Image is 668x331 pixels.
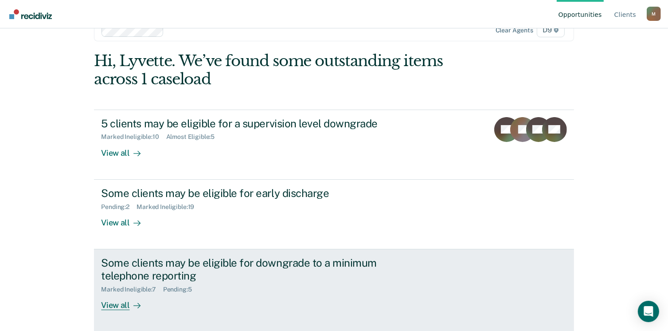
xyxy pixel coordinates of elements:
[647,7,661,21] button: Profile dropdown button
[9,9,52,19] img: Recidiviz
[638,301,659,322] div: Open Intercom Messenger
[94,110,574,180] a: 5 clients may be eligible for a supervision level downgradeMarked Ineligible:10Almost Eligible:5V...
[647,7,661,21] div: M
[101,133,166,141] div: Marked Ineligible : 10
[166,133,222,141] div: Almost Eligible : 5
[101,286,163,293] div: Marked Ineligible : 7
[101,256,412,282] div: Some clients may be eligible for downgrade to a minimum telephone reporting
[163,286,199,293] div: Pending : 5
[137,203,201,211] div: Marked Ineligible : 19
[101,187,412,200] div: Some clients may be eligible for early discharge
[101,210,151,228] div: View all
[101,203,137,211] div: Pending : 2
[94,180,574,249] a: Some clients may be eligible for early dischargePending:2Marked Ineligible:19View all
[496,27,533,34] div: Clear agents
[101,141,151,158] div: View all
[94,52,478,88] div: Hi, Lyvette. We’ve found some outstanding items across 1 caseload
[537,23,565,37] span: D9
[101,293,151,310] div: View all
[101,117,412,130] div: 5 clients may be eligible for a supervision level downgrade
